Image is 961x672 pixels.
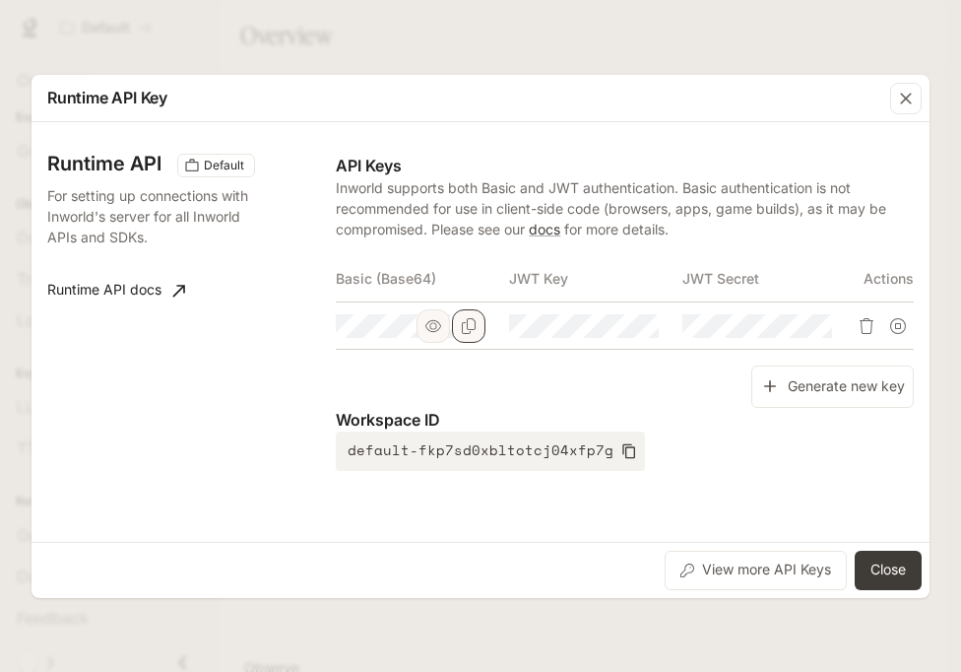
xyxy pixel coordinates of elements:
[196,157,252,174] span: Default
[665,551,847,590] button: View more API Keys
[336,432,645,471] button: default-fkp7sd0xbltotcj04xfp7g
[39,271,193,310] a: Runtime API docs
[336,154,914,177] p: API Keys
[851,310,882,342] button: Delete API key
[856,255,914,302] th: Actions
[452,309,485,343] button: Copy Basic (Base64)
[682,255,856,302] th: JWT Secret
[882,310,914,342] button: Suspend API key
[336,408,914,432] p: Workspace ID
[529,221,560,237] a: docs
[751,366,914,408] button: Generate new key
[47,86,167,109] p: Runtime API Key
[47,154,161,173] h3: Runtime API
[336,255,509,302] th: Basic (Base64)
[855,551,922,590] button: Close
[509,255,682,302] th: JWT Key
[47,185,252,247] p: For setting up connections with Inworld's server for all Inworld APIs and SDKs.
[336,177,914,239] p: Inworld supports both Basic and JWT authentication. Basic authentication is not recommended for u...
[177,154,255,177] div: These keys will apply to your current workspace only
